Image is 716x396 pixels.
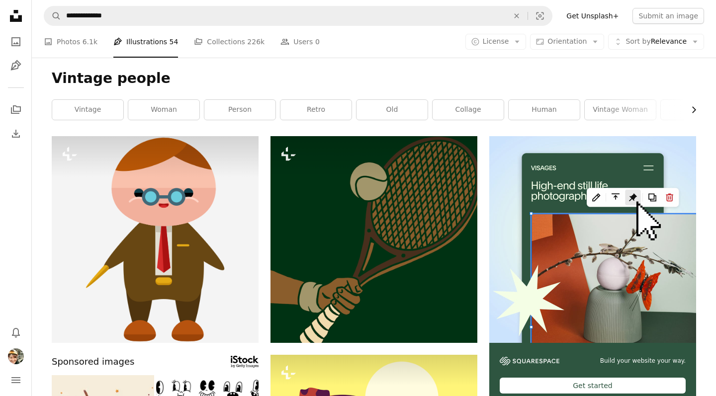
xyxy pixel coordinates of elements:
[357,100,428,120] a: old
[528,6,552,25] button: Visual search
[83,36,97,47] span: 6.1k
[204,100,275,120] a: person
[632,8,704,24] button: Submit an image
[315,36,320,47] span: 0
[626,37,687,47] span: Relevance
[52,70,696,87] h1: Vintage people
[6,32,26,52] a: Photos
[8,348,24,364] img: Avatar of user Kelli Boultbee
[6,322,26,342] button: Notifications
[608,34,704,50] button: Sort byRelevance
[433,100,504,120] a: collage
[483,37,509,45] span: License
[500,378,686,394] div: Get started
[128,100,199,120] a: woman
[270,235,477,243] a: a hand holding a tennis racket with a ball on it
[270,136,477,343] img: a hand holding a tennis racket with a ball on it
[547,37,587,45] span: Orientation
[506,6,528,25] button: Clear
[52,355,134,369] span: Sponsored images
[44,6,61,25] button: Search Unsplash
[509,100,580,120] a: human
[6,124,26,144] a: Download History
[685,100,696,120] button: scroll list to the right
[52,100,123,120] a: vintage
[44,6,552,26] form: Find visuals sitewide
[626,37,650,45] span: Sort by
[194,26,265,58] a: Collections 226k
[6,6,26,28] a: Home — Unsplash
[6,346,26,366] button: Profile
[6,100,26,120] a: Collections
[280,26,320,58] a: Users 0
[52,235,259,243] a: A cartoon character with glasses and a tie
[465,34,527,50] button: License
[600,357,686,365] span: Build your website your way.
[44,26,97,58] a: Photos 6.1k
[489,136,696,343] img: file-1723602894256-972c108553a7image
[247,36,265,47] span: 226k
[280,100,352,120] a: retro
[560,8,625,24] a: Get Unsplash+
[585,100,656,120] a: vintage woman
[6,56,26,76] a: Illustrations
[530,34,604,50] button: Orientation
[52,136,259,343] img: A cartoon character with glasses and a tie
[500,357,559,365] img: file-1606177908946-d1eed1cbe4f5image
[6,370,26,390] button: Menu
